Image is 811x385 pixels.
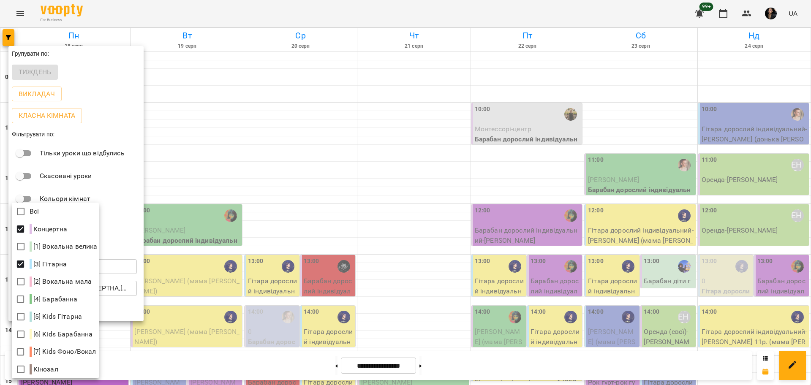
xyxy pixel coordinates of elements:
[30,347,96,357] p: [7] Kids Фоно/Вокал
[30,241,98,252] p: [1] Вокальна велика
[30,329,93,339] p: [6] Kids Барабанна
[30,259,67,269] p: [3] Гітарна
[30,294,78,304] p: [4] Барабанна
[30,224,67,234] p: Концертна
[30,364,58,374] p: Кінозал
[30,312,82,322] p: [5] Kids Гітарна
[30,206,39,217] p: Всі
[30,277,92,287] p: [2] Вокальна мала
